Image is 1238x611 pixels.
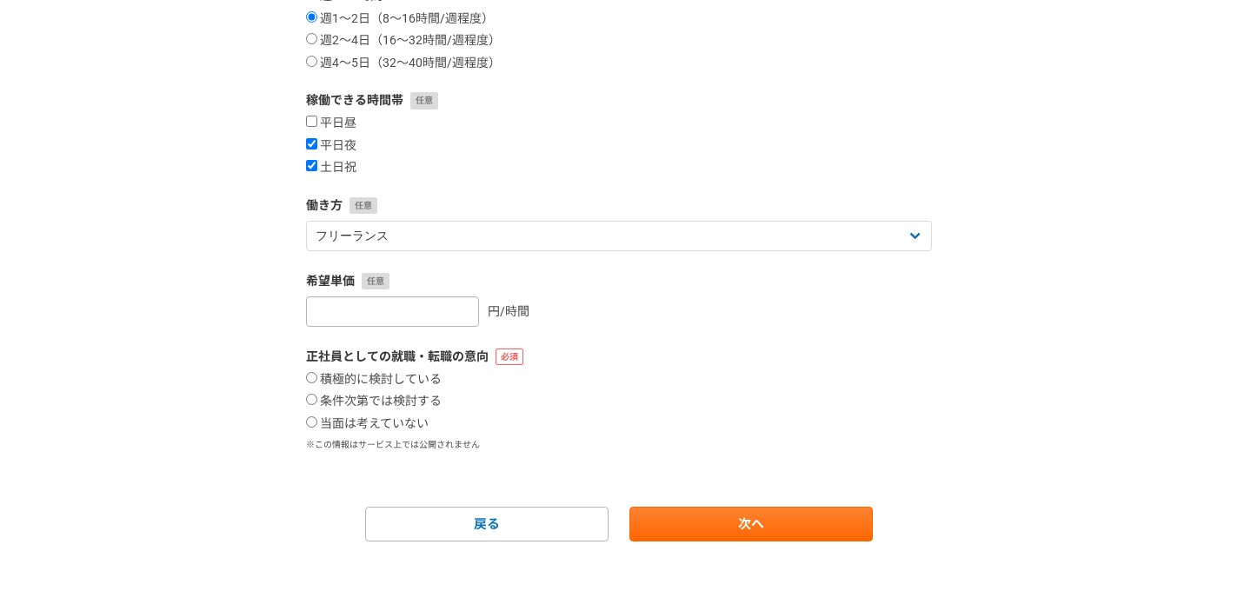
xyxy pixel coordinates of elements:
input: 土日祝 [306,160,317,171]
label: 正社員としての就職・転職の意向 [306,348,932,366]
input: 平日昼 [306,116,317,127]
label: 条件次第では検討する [306,394,442,409]
label: 当面は考えていない [306,416,429,432]
input: 週4〜5日（32〜40時間/週程度） [306,56,317,67]
span: 円/時間 [488,304,529,318]
input: 週2〜4日（16〜32時間/週程度） [306,33,317,44]
a: 戻る [365,507,609,541]
label: 稼働できる時間帯 [306,91,932,110]
label: 週1〜2日（8〜16時間/週程度） [306,11,494,27]
label: 土日祝 [306,160,356,176]
label: 希望単価 [306,272,932,290]
p: ※この情報はサービス上では公開されません [306,438,932,451]
label: 平日昼 [306,116,356,131]
input: 平日夜 [306,138,317,149]
label: 働き方 [306,196,932,215]
input: 積極的に検討している [306,372,317,383]
label: 平日夜 [306,138,356,154]
input: 週1〜2日（8〜16時間/週程度） [306,11,317,23]
input: 条件次第では検討する [306,394,317,405]
label: 積極的に検討している [306,372,442,388]
label: 週2〜4日（16〜32時間/週程度） [306,33,501,49]
a: 次へ [629,507,873,541]
input: 当面は考えていない [306,416,317,428]
label: 週4〜5日（32〜40時間/週程度） [306,56,501,71]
